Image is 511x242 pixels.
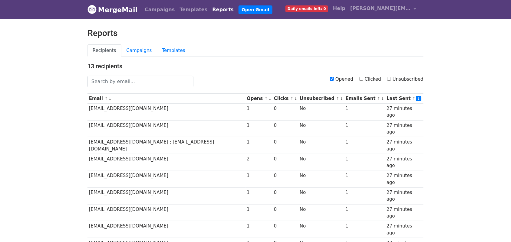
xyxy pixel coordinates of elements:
[87,188,246,205] td: [EMAIL_ADDRESS][DOMAIN_NAME]
[104,96,108,101] a: ↑
[246,120,273,137] td: 1
[272,188,298,205] td: 0
[246,104,273,121] td: 1
[87,221,246,238] td: [EMAIL_ADDRESS][DOMAIN_NAME]
[87,154,246,171] td: [EMAIL_ADDRESS][DOMAIN_NAME]
[157,44,190,57] a: Templates
[87,94,246,104] th: Email
[285,5,328,12] span: Daily emails left: 0
[385,154,424,171] td: 27 minutes ago
[385,104,424,121] td: 27 minutes ago
[272,154,298,171] td: 0
[481,213,511,242] iframe: Chat Widget
[272,104,298,121] td: 0
[385,171,424,188] td: 27 minutes ago
[246,94,273,104] th: Opens
[344,188,385,205] td: 1
[344,154,385,171] td: 1
[412,96,416,101] a: ↑
[481,213,511,242] div: Widget de chat
[272,204,298,221] td: 0
[290,96,294,101] a: ↑
[298,137,344,154] td: No
[87,76,193,87] input: Search by email...
[246,221,273,238] td: 1
[298,204,344,221] td: No
[272,221,298,238] td: 0
[87,44,121,57] a: Recipients
[344,204,385,221] td: 1
[272,120,298,137] td: 0
[272,137,298,154] td: 0
[385,137,424,154] td: 27 minutes ago
[272,171,298,188] td: 0
[87,137,246,154] td: [EMAIL_ADDRESS][DOMAIN_NAME] ; [EMAIL_ADDRESS][DOMAIN_NAME]
[246,188,273,205] td: 1
[87,120,246,137] td: [EMAIL_ADDRESS][DOMAIN_NAME]
[87,171,246,188] td: [EMAIL_ADDRESS][DOMAIN_NAME]
[298,104,344,121] td: No
[298,221,344,238] td: No
[87,3,137,16] a: MergeMail
[344,104,385,121] td: 1
[348,2,419,17] a: [PERSON_NAME][EMAIL_ADDRESS][DOMAIN_NAME]
[142,4,177,16] a: Campaigns
[387,76,424,83] label: Unsubscribed
[344,120,385,137] td: 1
[359,76,381,83] label: Clicked
[210,4,236,16] a: Reports
[283,2,331,15] a: Daily emails left: 0
[344,137,385,154] td: 1
[269,96,272,101] a: ↓
[177,4,210,16] a: Templates
[385,204,424,221] td: 27 minutes ago
[336,96,340,101] a: ↑
[298,154,344,171] td: No
[385,94,424,104] th: Last Sent
[294,96,298,101] a: ↓
[331,2,348,15] a: Help
[340,96,343,101] a: ↓
[246,171,273,188] td: 1
[246,204,273,221] td: 1
[344,171,385,188] td: 1
[381,96,384,101] a: ↓
[87,63,424,70] h4: 13 recipients
[385,221,424,238] td: 27 minutes ago
[87,104,246,121] td: [EMAIL_ADDRESS][DOMAIN_NAME]
[87,5,97,14] img: MergeMail logo
[387,77,391,81] input: Unsubscribed
[330,76,353,83] label: Opened
[330,77,334,81] input: Opened
[246,154,273,171] td: 2
[272,94,298,104] th: Clicks
[87,204,246,221] td: [EMAIL_ADDRESS][DOMAIN_NAME]
[385,120,424,137] td: 27 minutes ago
[265,96,268,101] a: ↑
[350,5,411,12] span: [PERSON_NAME][EMAIL_ADDRESS][DOMAIN_NAME]
[344,94,385,104] th: Emails Sent
[344,221,385,238] td: 1
[377,96,381,101] a: ↑
[108,96,112,101] a: ↓
[359,77,363,81] input: Clicked
[385,188,424,205] td: 27 minutes ago
[298,120,344,137] td: No
[246,137,273,154] td: 1
[298,94,344,104] th: Unsubscribed
[87,28,424,38] h2: Reports
[298,171,344,188] td: No
[239,5,272,14] a: Open Gmail
[121,44,157,57] a: Campaigns
[416,96,421,101] a: ↓
[298,188,344,205] td: No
